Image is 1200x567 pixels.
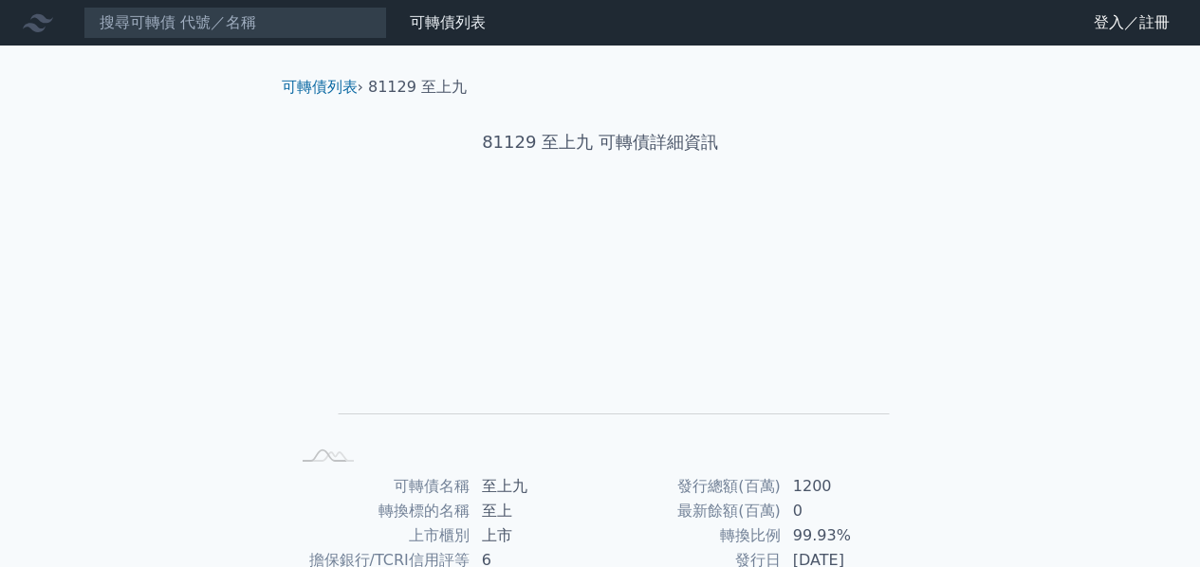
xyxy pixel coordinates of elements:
[282,76,363,99] li: ›
[600,523,782,548] td: 轉換比例
[1079,8,1185,38] a: 登入／註冊
[600,474,782,499] td: 發行總額(百萬)
[83,7,387,39] input: 搜尋可轉債 代號／名稱
[471,523,600,548] td: 上市
[282,78,358,96] a: 可轉債列表
[410,13,486,31] a: 可轉債列表
[289,474,471,499] td: 可轉債名稱
[267,129,934,155] h1: 81129 至上九 可轉債詳細資訊
[289,523,471,548] td: 上市櫃別
[782,474,912,499] td: 1200
[368,76,467,99] li: 81129 至上九
[782,499,912,523] td: 0
[321,215,890,442] g: Chart
[471,499,600,523] td: 至上
[600,499,782,523] td: 最新餘額(百萬)
[782,523,912,548] td: 99.93%
[471,474,600,499] td: 至上九
[289,499,471,523] td: 轉換標的名稱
